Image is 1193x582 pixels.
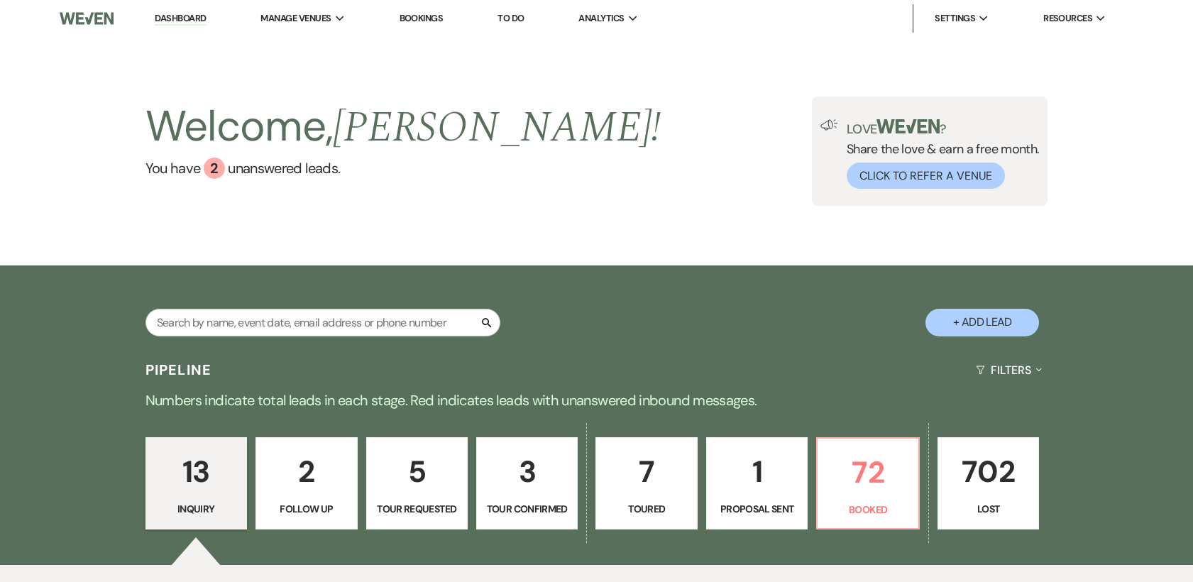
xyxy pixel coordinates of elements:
[476,437,578,529] a: 3Tour Confirmed
[400,12,444,24] a: Bookings
[60,4,114,33] img: Weven Logo
[947,501,1030,517] p: Lost
[375,448,458,495] p: 5
[86,389,1108,412] p: Numbers indicate total leads in each stage. Red indicates leads with unanswered inbound messages.
[935,11,975,26] span: Settings
[816,437,919,529] a: 72Booked
[145,309,500,336] input: Search by name, event date, email address or phone number
[715,501,798,517] p: Proposal Sent
[145,360,212,380] h3: Pipeline
[155,12,206,26] a: Dashboard
[145,97,661,158] h2: Welcome,
[485,501,568,517] p: Tour Confirmed
[145,437,247,529] a: 13Inquiry
[605,501,688,517] p: Toured
[847,163,1005,189] button: Click to Refer a Venue
[715,448,798,495] p: 1
[204,158,225,179] div: 2
[265,501,348,517] p: Follow Up
[255,437,357,529] a: 2Follow Up
[578,11,624,26] span: Analytics
[838,119,1040,189] div: Share the love & earn a free month.
[155,448,238,495] p: 13
[595,437,697,529] a: 7Toured
[366,437,468,529] a: 5Tour Requested
[847,119,1040,136] p: Love ?
[826,449,909,496] p: 72
[155,501,238,517] p: Inquiry
[605,448,688,495] p: 7
[826,502,909,517] p: Booked
[260,11,331,26] span: Manage Venues
[145,158,661,179] a: You have 2 unanswered leads.
[333,95,661,160] span: [PERSON_NAME] !
[820,119,838,131] img: loud-speaker-illustration.svg
[938,437,1039,529] a: 702Lost
[970,351,1048,389] button: Filters
[876,119,940,133] img: weven-logo-green.svg
[265,448,348,495] p: 2
[947,448,1030,495] p: 702
[925,309,1039,336] button: + Add Lead
[375,501,458,517] p: Tour Requested
[485,448,568,495] p: 3
[706,437,808,529] a: 1Proposal Sent
[497,12,524,24] a: To Do
[1043,11,1092,26] span: Resources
